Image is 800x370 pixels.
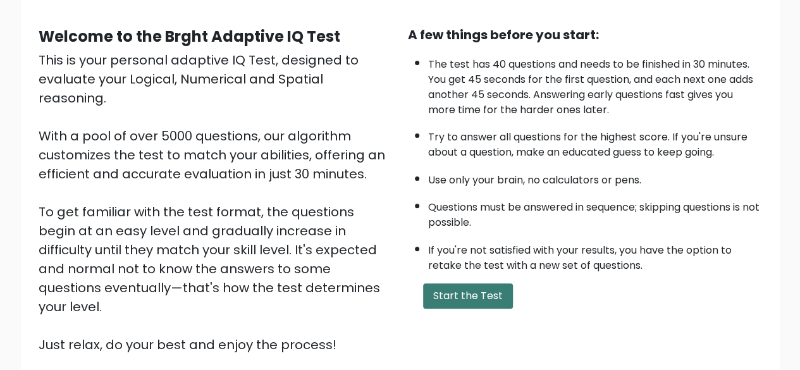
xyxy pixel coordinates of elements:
div: A few things before you start: [408,25,762,44]
div: This is your personal adaptive IQ Test, designed to evaluate your Logical, Numerical and Spatial ... [39,51,393,354]
li: Try to answer all questions for the highest score. If you're unsure about a question, make an edu... [428,123,762,160]
li: Use only your brain, no calculators or pens. [428,166,762,188]
b: Welcome to the Brght Adaptive IQ Test [39,26,340,47]
button: Start the Test [423,283,513,309]
li: If you're not satisfied with your results, you have the option to retake the test with a new set ... [428,237,762,273]
li: The test has 40 questions and needs to be finished in 30 minutes. You get 45 seconds for the firs... [428,51,762,118]
li: Questions must be answered in sequence; skipping questions is not possible. [428,194,762,230]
